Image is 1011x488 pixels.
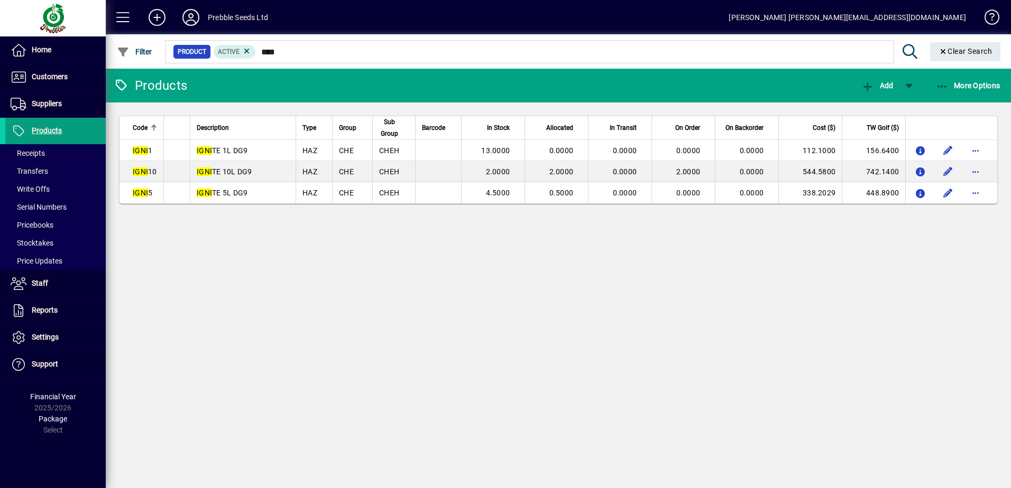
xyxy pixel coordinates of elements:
[133,189,148,197] em: IGNI
[178,46,206,57] span: Product
[379,116,409,139] div: Sub Group
[613,189,637,197] span: 0.0000
[5,351,106,378] a: Support
[339,122,356,134] span: Group
[595,122,646,134] div: In Transit
[197,167,212,176] em: IGNI
[197,146,247,155] span: TE 1L DG9
[133,122,148,134] span: Code
[722,122,773,134] div: On Backorder
[940,163,957,180] button: Edit
[813,122,835,134] span: Cost ($)
[5,180,106,198] a: Write Offs
[967,163,984,180] button: More options
[302,167,317,176] span: HAZ
[658,122,710,134] div: On Order
[32,72,68,81] span: Customers
[174,8,208,27] button: Profile
[197,146,212,155] em: IGNI
[197,189,212,197] em: IGNI
[39,415,67,423] span: Package
[339,146,354,155] span: CHE
[133,146,152,155] span: 1
[32,45,51,54] span: Home
[11,149,45,157] span: Receipts
[967,184,984,201] button: More options
[842,182,905,203] td: 448.8900
[379,146,399,155] span: CHEH
[549,189,574,197] span: 0.5000
[197,167,252,176] span: TE 10L DG9
[32,360,58,368] span: Support
[30,392,76,401] span: Financial Year
[133,167,157,176] span: 10
[302,122,316,134] span: Type
[933,76,1003,95] button: More Options
[11,221,53,229] span: Pricebooks
[117,48,152,56] span: Filter
[936,81,1000,90] span: More Options
[133,122,157,134] div: Code
[861,81,893,90] span: Add
[729,9,966,26] div: [PERSON_NAME] [PERSON_NAME][EMAIL_ADDRESS][DOMAIN_NAME]
[379,116,399,139] span: Sub Group
[5,252,106,270] a: Price Updates
[740,167,764,176] span: 0.0000
[859,76,896,95] button: Add
[5,297,106,324] a: Reports
[32,333,59,341] span: Settings
[676,167,701,176] span: 2.0000
[133,167,148,176] em: IGNI
[339,189,354,197] span: CHE
[5,37,106,63] a: Home
[468,122,519,134] div: In Stock
[5,64,106,90] a: Customers
[5,324,106,351] a: Settings
[339,122,366,134] div: Group
[32,279,48,287] span: Staff
[740,146,764,155] span: 0.0000
[481,146,510,155] span: 13.0000
[208,9,268,26] div: Prebble Seeds Ltd
[214,45,256,59] mat-chip: Activation Status: Active
[676,189,701,197] span: 0.0000
[11,257,62,265] span: Price Updates
[5,162,106,180] a: Transfers
[676,146,701,155] span: 0.0000
[867,122,899,134] span: TW Golf ($)
[32,99,62,108] span: Suppliers
[197,122,229,134] span: Description
[967,142,984,159] button: More options
[422,122,445,134] span: Barcode
[5,91,106,117] a: Suppliers
[302,146,317,155] span: HAZ
[379,189,399,197] span: CHEH
[531,122,583,134] div: Allocated
[422,122,455,134] div: Barcode
[5,270,106,297] a: Staff
[487,122,510,134] span: In Stock
[133,146,148,155] em: IGNI
[930,42,1001,61] button: Clear
[939,47,992,55] span: Clear Search
[5,144,106,162] a: Receipts
[778,182,842,203] td: 338.2029
[11,239,53,247] span: Stocktakes
[725,122,764,134] span: On Backorder
[610,122,637,134] span: In Transit
[133,189,152,197] span: 5
[940,142,957,159] button: Edit
[546,122,573,134] span: Allocated
[218,48,240,55] span: Active
[5,234,106,252] a: Stocktakes
[197,122,289,134] div: Description
[379,167,399,176] span: CHEH
[11,185,50,193] span: Write Offs
[140,8,174,27] button: Add
[842,161,905,182] td: 742.1400
[613,146,637,155] span: 0.0000
[486,167,510,176] span: 2.0000
[5,216,106,234] a: Pricebooks
[11,167,48,175] span: Transfers
[940,184,957,201] button: Edit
